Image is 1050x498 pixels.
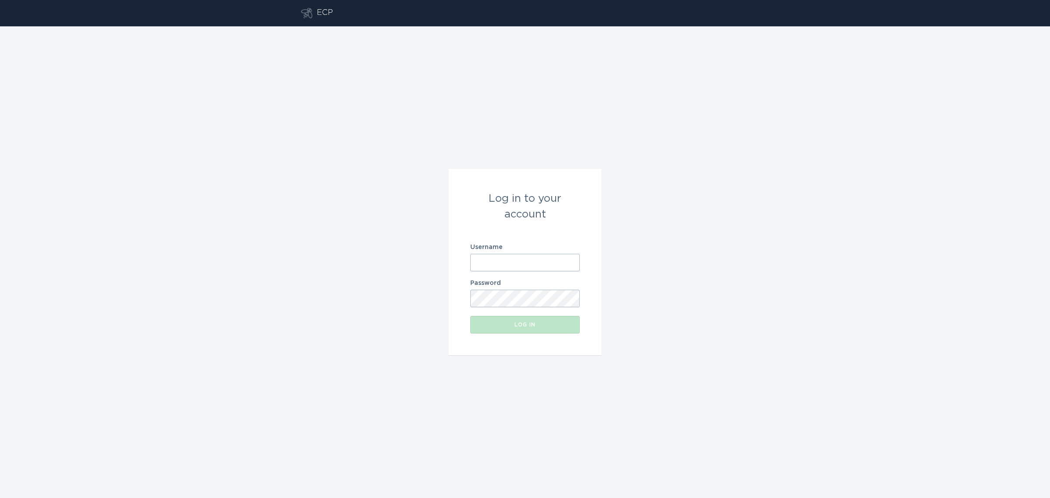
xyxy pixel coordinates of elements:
[475,322,575,327] div: Log in
[301,8,312,18] button: Go to dashboard
[470,244,580,250] label: Username
[470,280,580,286] label: Password
[470,191,580,222] div: Log in to your account
[317,8,333,18] div: ECP
[470,316,580,333] button: Log in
